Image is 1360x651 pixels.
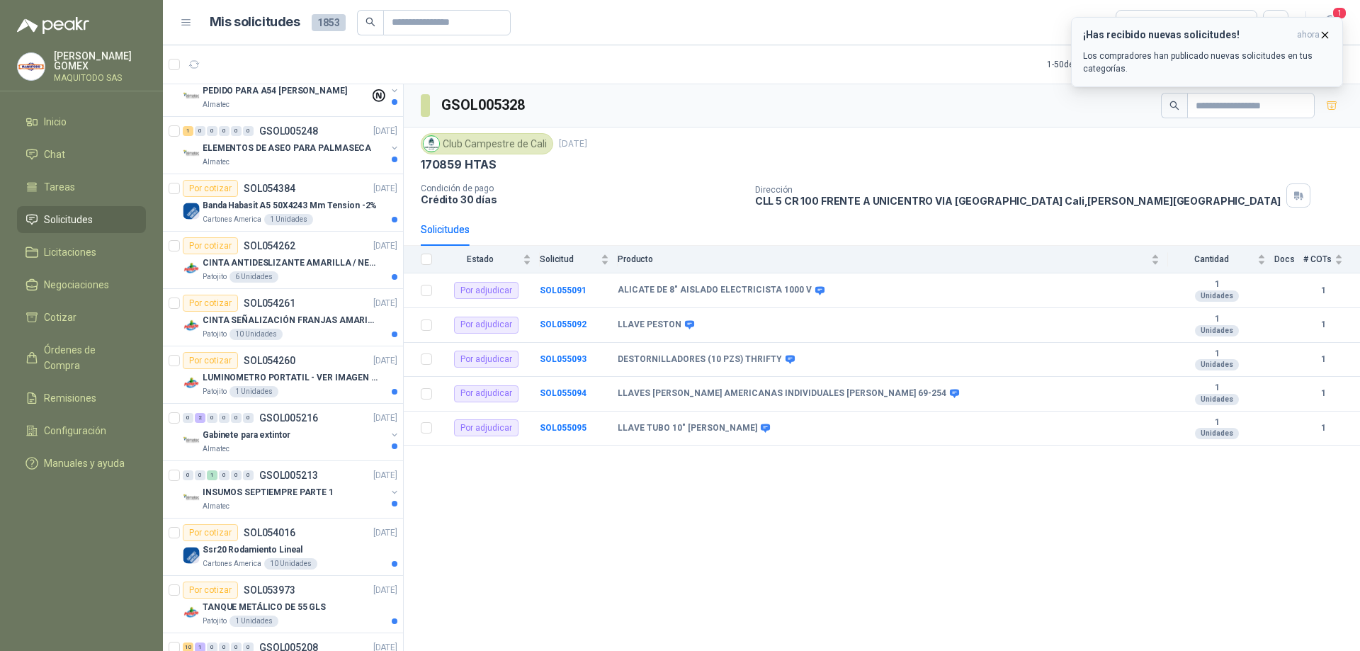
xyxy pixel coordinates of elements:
[203,443,229,455] p: Almatec
[1297,29,1320,41] span: ahora
[44,342,132,373] span: Órdenes de Compra
[203,142,371,155] p: ELEMENTOS DE ASEO PARA PALMASECA
[183,317,200,334] img: Company Logo
[183,65,400,111] a: 0 0 0 0 0 0 GSOL005249[DATE] Company LogoPEDIDO PARA A54 [PERSON_NAME]Almatec
[1169,101,1179,111] span: search
[365,17,375,27] span: search
[1195,290,1239,302] div: Unidades
[183,180,238,197] div: Por cotizar
[441,246,540,273] th: Estado
[163,174,403,232] a: Por cotizarSOL054384[DATE] Company LogoBanda Habasit A5 50X4243 Mm Tension -2%Cartones America1 U...
[207,470,217,480] div: 1
[203,157,229,168] p: Almatec
[1125,15,1155,30] div: Todas
[44,179,75,195] span: Tareas
[210,12,300,33] h1: Mis solicitudes
[203,329,227,340] p: Patojito
[17,141,146,168] a: Chat
[540,319,586,329] b: SOL055092
[618,319,681,331] b: LLAVE PESTON
[259,470,318,480] p: GSOL005213
[203,99,229,111] p: Almatec
[454,351,518,368] div: Por adjudicar
[373,182,397,196] p: [DATE]
[1303,421,1343,435] b: 1
[1303,284,1343,298] b: 1
[424,136,439,152] img: Company Logo
[1168,279,1266,290] b: 1
[244,356,295,366] p: SOL054260
[203,601,326,614] p: TANQUE METÁLICO DE 55 GLS
[44,423,106,438] span: Configuración
[373,584,397,597] p: [DATE]
[264,214,313,225] div: 1 Unidades
[54,74,146,82] p: MAQUITODO SAS
[755,195,1281,207] p: CLL 5 CR 100 FRENTE A UNICENTRO VIA [GEOGRAPHIC_DATA] Cali , [PERSON_NAME][GEOGRAPHIC_DATA]
[1317,10,1343,35] button: 1
[1303,387,1343,400] b: 1
[264,558,317,570] div: 10 Unidades
[421,193,744,205] p: Crédito 30 días
[1071,17,1343,87] button: ¡Has recibido nuevas solicitudes!ahora Los compradores han publicado nuevas solicitudes en tus ca...
[183,237,238,254] div: Por cotizar
[1195,394,1239,405] div: Unidades
[203,199,377,213] p: Banda Habasit A5 50X4243 Mm Tension -2%
[618,246,1168,273] th: Producto
[1274,246,1303,273] th: Docs
[540,354,586,364] b: SOL055093
[454,419,518,436] div: Por adjudicar
[163,289,403,346] a: Por cotizarSOL054261[DATE] Company LogoCINTA SEÑALIZACIÓN FRANJAS AMARILLAS NEGRAPatojito10 Unidades
[1083,29,1291,41] h3: ¡Has recibido nuevas solicitudes!
[183,547,200,564] img: Company Logo
[243,470,254,480] div: 0
[559,137,587,151] p: [DATE]
[54,51,146,71] p: [PERSON_NAME] GOMEX
[540,388,586,398] b: SOL055094
[312,14,346,31] span: 1853
[44,212,93,227] span: Solicitudes
[195,413,205,423] div: 2
[259,413,318,423] p: GSOL005216
[183,88,200,105] img: Company Logo
[183,123,400,168] a: 1 0 0 0 0 0 GSOL005248[DATE] Company LogoELEMENTOS DE ASEO PARA PALMASECAAlmatec
[203,501,229,512] p: Almatec
[618,354,782,366] b: DESTORNILLADORES (10 PZS) THRIFTY
[195,470,205,480] div: 0
[183,375,200,392] img: Company Logo
[44,310,76,325] span: Cotizar
[203,558,261,570] p: Cartones America
[17,17,89,34] img: Logo peakr
[1332,6,1347,20] span: 1
[44,390,96,406] span: Remisiones
[219,126,229,136] div: 0
[183,489,200,506] img: Company Logo
[540,423,586,433] b: SOL055095
[1083,50,1331,75] p: Los compradores han publicado nuevas solicitudes en tus categorías.
[441,254,520,264] span: Estado
[183,470,193,480] div: 0
[183,409,400,455] a: 0 2 0 0 0 0 GSOL005216[DATE] Company LogoGabinete para extintorAlmatec
[1303,246,1360,273] th: # COTs
[17,385,146,412] a: Remisiones
[1195,325,1239,336] div: Unidades
[231,126,242,136] div: 0
[219,470,229,480] div: 0
[373,125,397,138] p: [DATE]
[183,203,200,220] img: Company Logo
[244,183,295,193] p: SOL054384
[163,346,403,404] a: Por cotizarSOL054260[DATE] Company LogoLUMINOMETRO PORTATIL - VER IMAGEN ADJUNTAPatojito1 Unidades
[1168,254,1254,264] span: Cantidad
[454,317,518,334] div: Por adjudicar
[244,585,295,595] p: SOL053973
[231,413,242,423] div: 0
[17,108,146,135] a: Inicio
[540,254,598,264] span: Solicitud
[1303,254,1332,264] span: # COTs
[203,214,261,225] p: Cartones America
[618,285,812,296] b: ALICATE DE 8" AISLADO ELECTRICISTA 1000 V
[441,94,527,116] h3: GSOL005328
[44,114,67,130] span: Inicio
[1168,314,1266,325] b: 1
[1168,246,1274,273] th: Cantidad
[1303,353,1343,366] b: 1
